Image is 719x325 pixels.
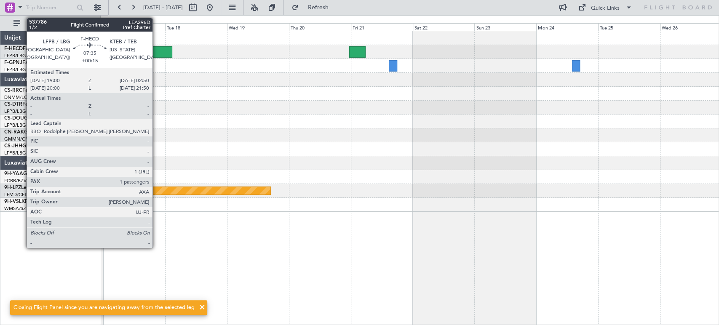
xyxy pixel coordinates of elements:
div: Closing Flight Panel since you are navigating away from the selected leg [13,304,195,312]
span: CS-JHH [4,144,22,149]
a: LFMD/CEQ [4,192,29,198]
div: Mon 17 [103,23,165,31]
span: F-HECD [4,46,23,51]
div: Quick Links [591,4,620,13]
a: F-HECDFalcon 7X [4,46,46,51]
div: Tue 18 [165,23,227,31]
span: 9H-VSLK [4,199,25,204]
a: LFPB/LBG [4,150,26,156]
span: [DATE] - [DATE] [143,4,183,11]
a: CS-JHHGlobal 6000 [4,144,51,149]
div: Mon 24 [536,23,598,31]
span: CS-DOU [4,116,24,121]
a: 9H-YAAGlobal 5000 [4,171,52,176]
a: 9H-LPZLegacy 500 [4,185,48,190]
div: Wed 19 [227,23,289,31]
a: 9H-VSLKFalcon 7X [4,199,48,204]
div: Sat 22 [413,23,475,31]
div: Sun 23 [474,23,536,31]
a: FCBB/BZV [4,178,27,184]
button: Quick Links [574,1,636,14]
a: DNMM/LOS [4,94,30,101]
span: 9H-YAA [4,171,23,176]
button: Refresh [288,1,338,14]
span: CS-RRC [4,88,22,93]
a: LFPB/LBG [4,53,26,59]
div: Tue 25 [598,23,660,31]
a: LFPB/LBG [4,122,26,128]
span: F-GPNJ [4,60,22,65]
span: 9H-LPZ [4,185,21,190]
span: CS-DTR [4,102,22,107]
div: [DATE] [102,17,116,24]
a: CS-DTRFalcon 2000 [4,102,51,107]
a: F-GPNJFalcon 900EX [4,60,54,65]
button: All Aircraft [9,16,91,30]
a: CS-RRCFalcon 900LX [4,88,54,93]
a: LFPB/LBG [4,108,26,115]
a: CS-DOUGlobal 6500 [4,116,53,121]
span: CN-RAK [4,130,24,135]
a: CN-RAKGlobal 6000 [4,130,53,135]
a: LFPB/LBG [4,67,26,73]
a: GMMN/CMN [4,136,33,142]
input: Trip Number [26,1,74,14]
div: Thu 20 [289,23,351,31]
a: WMSA/SZB [4,205,29,212]
span: Refresh [300,5,336,11]
div: Fri 21 [351,23,413,31]
span: All Aircraft [22,20,89,26]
